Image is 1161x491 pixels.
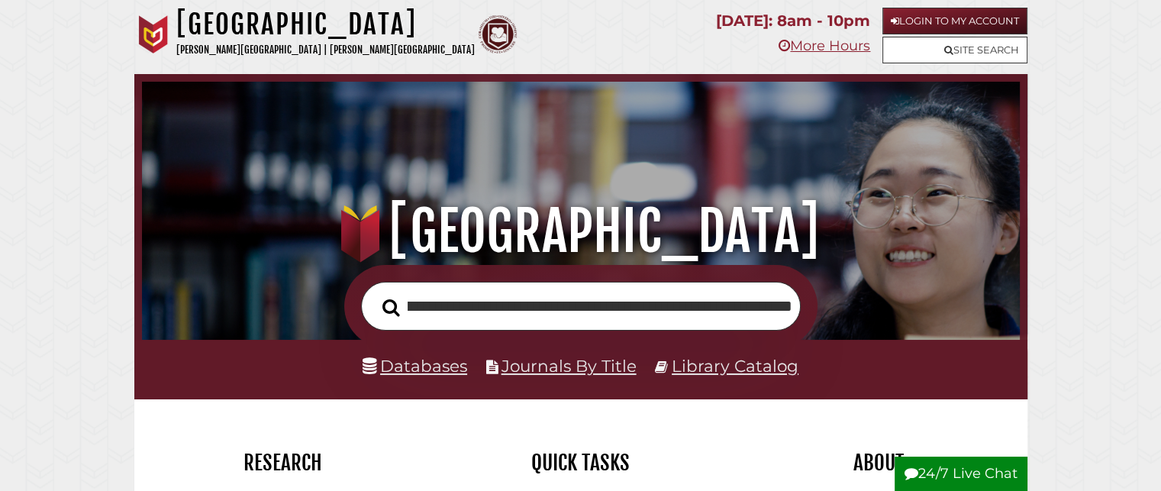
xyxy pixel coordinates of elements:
a: Databases [363,356,467,376]
h2: Research [146,450,421,476]
a: Site Search [882,37,1027,63]
p: [PERSON_NAME][GEOGRAPHIC_DATA] | [PERSON_NAME][GEOGRAPHIC_DATA] [176,41,475,59]
h1: [GEOGRAPHIC_DATA] [176,8,475,41]
a: More Hours [779,37,870,54]
h1: [GEOGRAPHIC_DATA] [159,198,1001,265]
i: Search [382,298,400,316]
img: Calvin University [134,15,173,53]
h2: Quick Tasks [443,450,718,476]
a: Library Catalog [672,356,798,376]
button: Search [375,294,408,321]
img: Calvin Theological Seminary [479,15,517,53]
h2: About [741,450,1016,476]
a: Journals By Title [501,356,637,376]
a: Login to My Account [882,8,1027,34]
p: [DATE]: 8am - 10pm [716,8,870,34]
